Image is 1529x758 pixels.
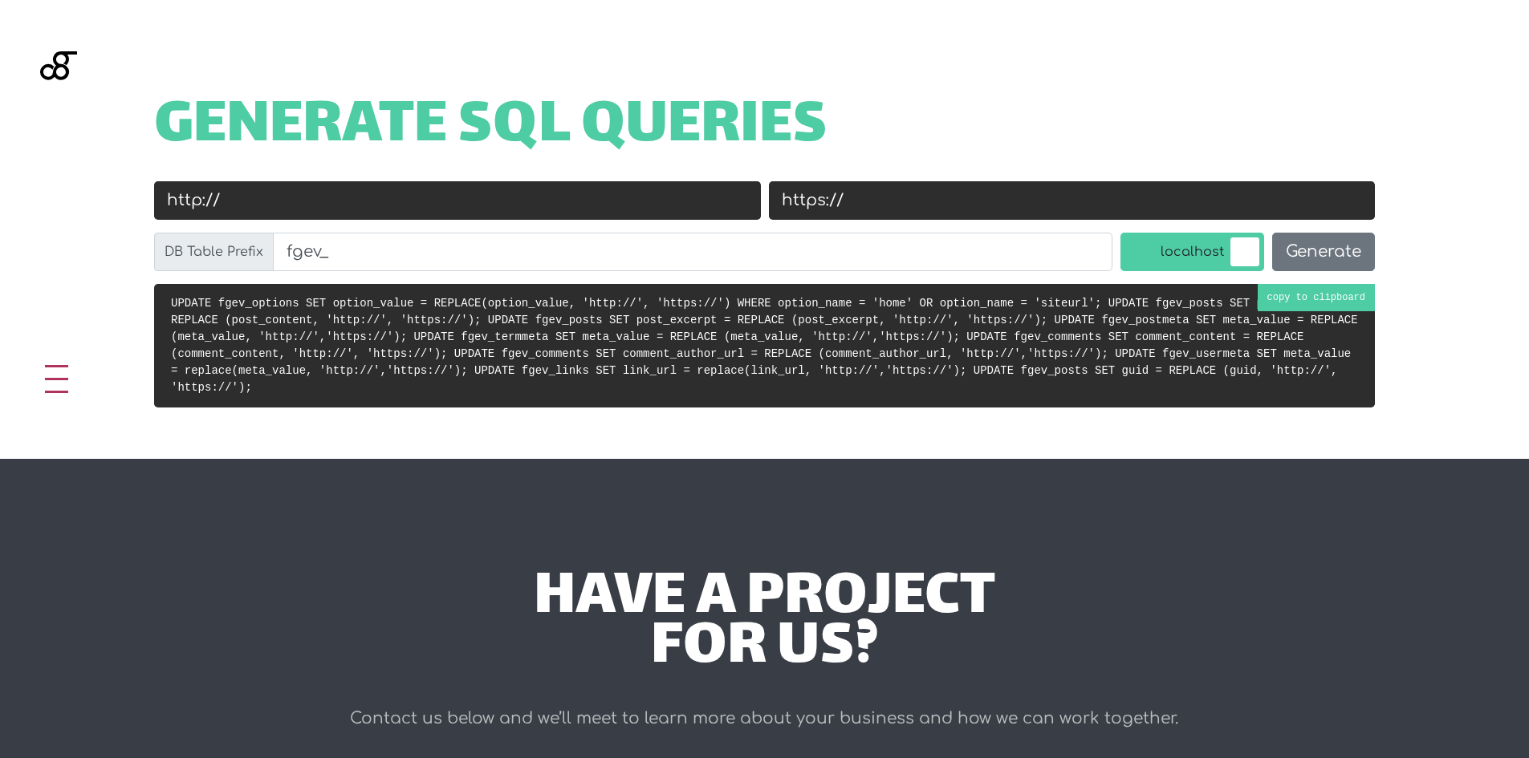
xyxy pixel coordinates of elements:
label: localhost [1120,233,1264,271]
label: DB Table Prefix [154,233,274,271]
code: UPDATE fgev_options SET option_value = REPLACE(option_value, 'http://', 'https://') WHERE option_... [171,297,1358,394]
input: Old URL [154,181,761,220]
img: Blackgate [40,51,77,172]
div: have a project for us? [289,574,1240,675]
p: Contact us below and we’ll meet to learn more about your business and how we can work together. [289,703,1240,735]
input: wp_ [273,233,1112,271]
span: Generate SQL Queries [154,103,828,152]
input: New URL [769,181,1376,220]
button: Generate [1272,233,1375,271]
